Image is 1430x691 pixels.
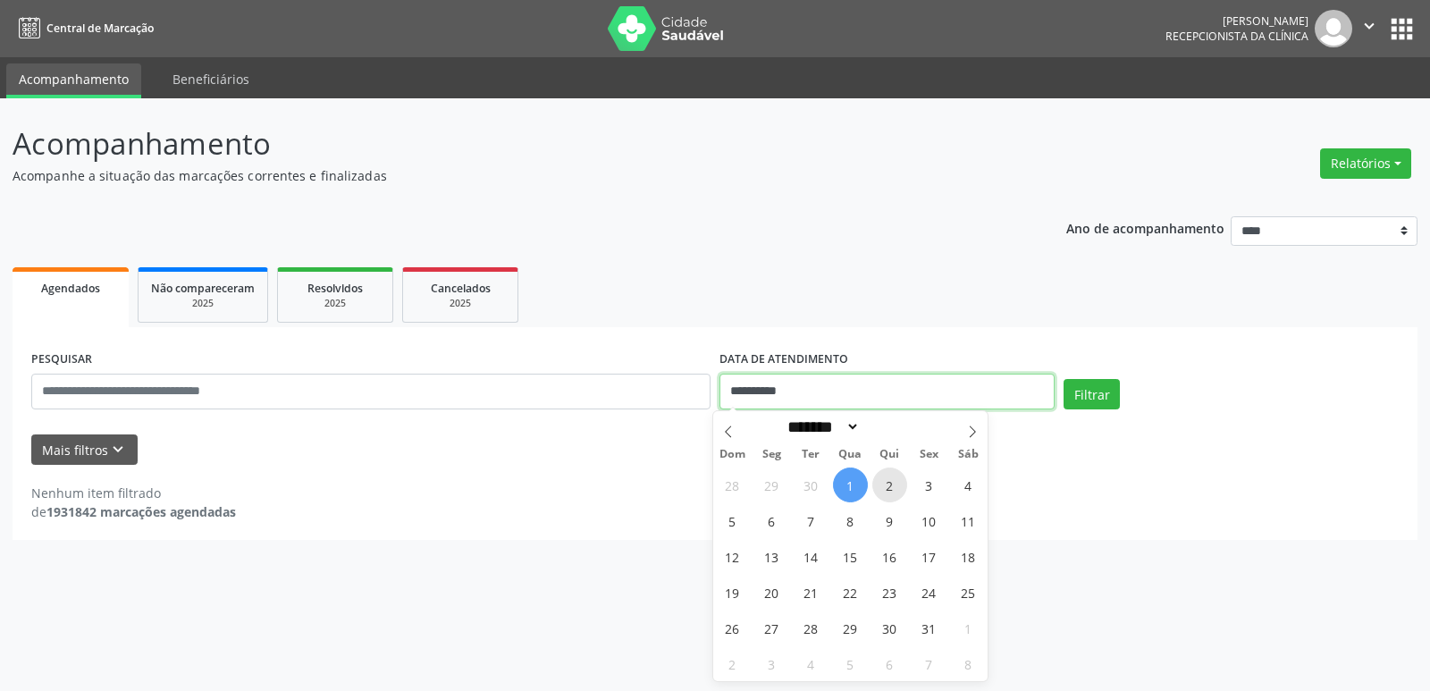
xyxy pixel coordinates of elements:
[31,346,92,374] label: PESQUISAR
[872,539,907,574] span: Outubro 16, 2025
[13,13,154,43] a: Central de Marcação
[752,449,791,460] span: Seg
[1315,10,1352,47] img: img
[1320,148,1411,179] button: Relatórios
[1165,29,1308,44] span: Recepcionista da clínica
[782,417,861,436] select: Month
[951,468,986,502] span: Outubro 4, 2025
[715,503,750,538] span: Outubro 5, 2025
[13,166,996,185] p: Acompanhe a situação das marcações correntes e finalizadas
[151,297,255,310] div: 2025
[31,434,138,466] button: Mais filtroskeyboard_arrow_down
[754,575,789,610] span: Outubro 20, 2025
[13,122,996,166] p: Acompanhamento
[1064,379,1120,409] button: Filtrar
[872,611,907,645] span: Outubro 30, 2025
[794,503,829,538] span: Outubro 7, 2025
[46,503,236,520] strong: 1931842 marcações agendadas
[909,449,948,460] span: Sex
[872,503,907,538] span: Outubro 9, 2025
[1386,13,1417,45] button: apps
[719,346,848,374] label: DATA DE ATENDIMENTO
[754,503,789,538] span: Outubro 6, 2025
[46,21,154,36] span: Central de Marcação
[833,611,868,645] span: Outubro 29, 2025
[860,417,919,436] input: Year
[870,449,909,460] span: Qui
[715,539,750,574] span: Outubro 12, 2025
[41,281,100,296] span: Agendados
[872,575,907,610] span: Outubro 23, 2025
[416,297,505,310] div: 2025
[1352,10,1386,47] button: 
[833,539,868,574] span: Outubro 15, 2025
[872,646,907,681] span: Novembro 6, 2025
[6,63,141,98] a: Acompanhamento
[160,63,262,95] a: Beneficiários
[431,281,491,296] span: Cancelados
[754,468,789,502] span: Setembro 29, 2025
[951,539,986,574] span: Outubro 18, 2025
[912,575,946,610] span: Outubro 24, 2025
[830,449,870,460] span: Qua
[833,468,868,502] span: Outubro 1, 2025
[833,575,868,610] span: Outubro 22, 2025
[754,646,789,681] span: Novembro 3, 2025
[912,503,946,538] span: Outubro 10, 2025
[794,646,829,681] span: Novembro 4, 2025
[951,503,986,538] span: Outubro 11, 2025
[794,539,829,574] span: Outubro 14, 2025
[872,468,907,502] span: Outubro 2, 2025
[715,646,750,681] span: Novembro 2, 2025
[307,281,363,296] span: Resolvidos
[713,449,753,460] span: Dom
[951,575,986,610] span: Outubro 25, 2025
[794,468,829,502] span: Setembro 30, 2025
[31,502,236,521] div: de
[1359,16,1379,36] i: 
[794,575,829,610] span: Outubro 21, 2025
[754,611,789,645] span: Outubro 27, 2025
[715,611,750,645] span: Outubro 26, 2025
[290,297,380,310] div: 2025
[912,646,946,681] span: Novembro 7, 2025
[912,611,946,645] span: Outubro 31, 2025
[754,539,789,574] span: Outubro 13, 2025
[912,468,946,502] span: Outubro 3, 2025
[151,281,255,296] span: Não compareceram
[108,440,128,459] i: keyboard_arrow_down
[951,611,986,645] span: Novembro 1, 2025
[791,449,830,460] span: Ter
[31,484,236,502] div: Nenhum item filtrado
[912,539,946,574] span: Outubro 17, 2025
[833,646,868,681] span: Novembro 5, 2025
[715,468,750,502] span: Setembro 28, 2025
[948,449,988,460] span: Sáb
[715,575,750,610] span: Outubro 19, 2025
[951,646,986,681] span: Novembro 8, 2025
[833,503,868,538] span: Outubro 8, 2025
[1066,216,1224,239] p: Ano de acompanhamento
[794,611,829,645] span: Outubro 28, 2025
[1165,13,1308,29] div: [PERSON_NAME]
